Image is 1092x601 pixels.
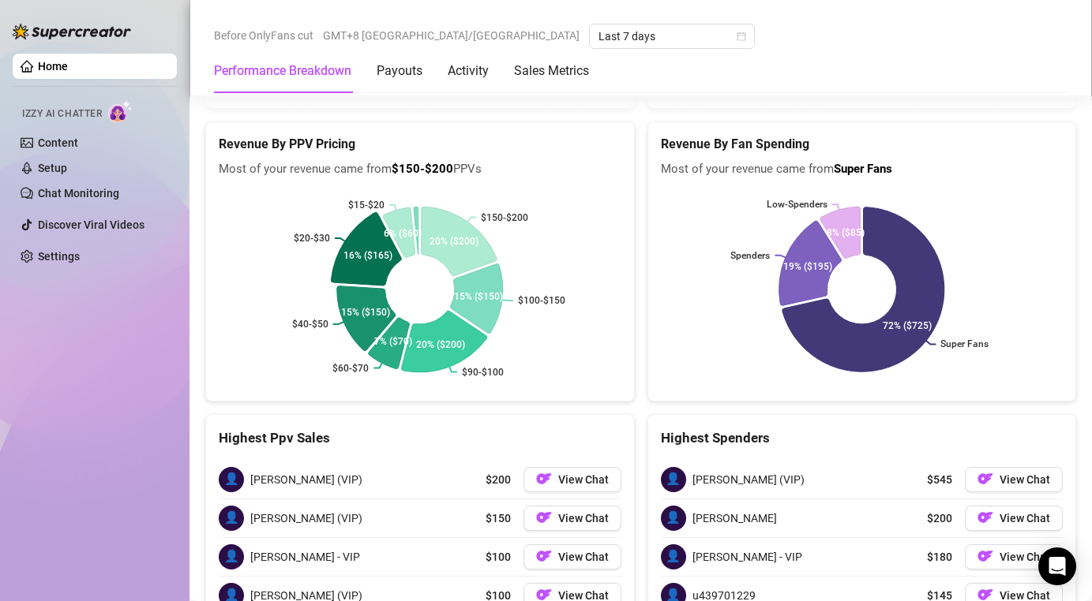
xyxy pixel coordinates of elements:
img: logo-BBDzfeDw.svg [13,24,131,39]
span: [PERSON_NAME] - VIP [692,548,802,566]
span: View Chat [1000,551,1050,563]
a: Content [38,136,78,149]
span: View Chat [1000,473,1050,486]
span: GMT+8 [GEOGRAPHIC_DATA]/[GEOGRAPHIC_DATA] [323,24,580,47]
text: $100-$150 [518,295,565,306]
text: $20-$30 [294,233,330,244]
button: OFView Chat [523,467,621,492]
div: Activity [448,62,489,80]
a: Chat Monitoring [38,187,119,200]
img: OF [536,471,552,487]
button: OFView Chat [965,467,1063,492]
text: $40-$50 [292,319,328,330]
img: OF [978,548,993,564]
button: OFView Chat [523,506,621,531]
a: Setup [38,162,67,174]
text: Super Fans [940,339,989,350]
h5: Revenue By PPV Pricing [219,135,621,154]
b: $150-$200 [392,162,453,176]
span: View Chat [558,512,609,524]
b: Super Fans [834,162,892,176]
text: $90-$100 [462,366,504,377]
span: 👤 [661,544,686,569]
text: Spenders [730,250,770,261]
span: Most of your revenue came from PPVs [219,160,621,179]
a: Home [38,60,68,73]
img: OF [978,510,993,525]
span: 👤 [219,544,244,569]
span: Most of your revenue came from [661,160,1064,179]
div: Sales Metrics [514,62,589,80]
div: Performance Breakdown [214,62,351,80]
div: Highest Spenders [661,427,1064,449]
button: OFView Chat [965,544,1063,569]
button: OFView Chat [965,506,1063,531]
span: View Chat [558,473,609,486]
text: $150-$200 [481,211,528,222]
span: $180 [927,548,952,566]
span: [PERSON_NAME] - VIP [250,548,360,566]
img: OF [978,471,993,487]
span: calendar [737,32,746,41]
div: Highest Ppv Sales [219,427,621,449]
div: Payouts [377,62,422,80]
span: 👤 [219,467,244,492]
span: $200 [486,471,511,488]
span: 👤 [219,506,244,531]
span: $150 [486,510,511,527]
img: AI Chatter [108,100,133,123]
span: Izzy AI Chatter [22,106,102,121]
span: [PERSON_NAME] [692,510,777,527]
div: Open Intercom Messenger [1038,547,1076,585]
text: Low-Spenders [766,199,827,210]
span: Before OnlyFans cut [214,24,313,47]
span: Last 7 days [599,24,745,48]
span: $545 [927,471,952,488]
span: $100 [486,548,511,566]
span: $200 [927,510,952,527]
span: [PERSON_NAME] (VIP) [250,471,362,488]
span: [PERSON_NAME] (VIP) [250,510,362,527]
img: OF [536,510,552,525]
h5: Revenue By Fan Spending [661,135,1064,154]
span: View Chat [1000,512,1050,524]
a: Settings [38,250,80,263]
img: OF [536,548,552,564]
a: Discover Viral Videos [38,218,144,231]
span: View Chat [558,551,609,563]
span: 👤 [661,506,686,531]
text: $15-$20 [348,200,385,211]
span: [PERSON_NAME] (VIP) [692,471,805,488]
span: 👤 [661,467,686,492]
text: $60-$70 [332,362,369,373]
button: OFView Chat [523,544,621,569]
